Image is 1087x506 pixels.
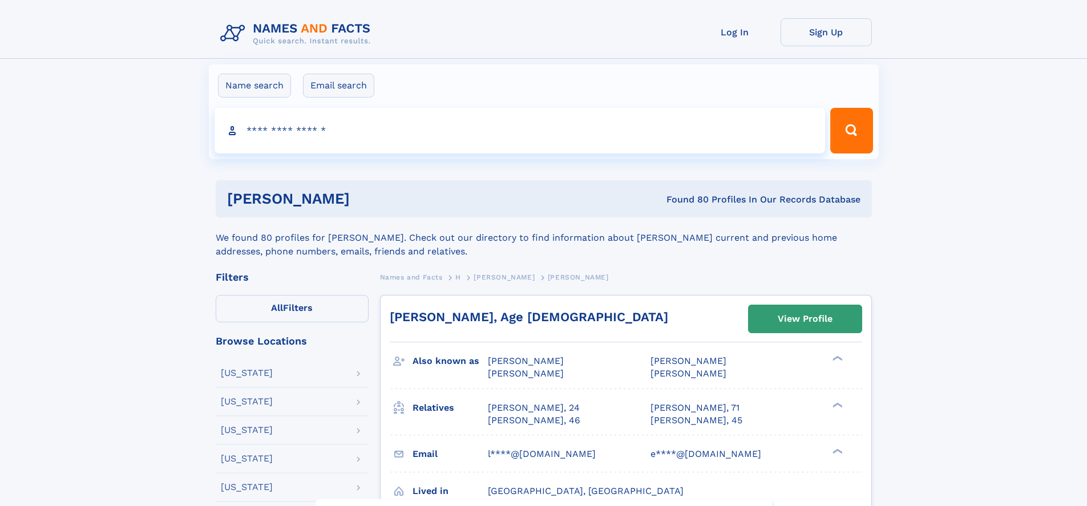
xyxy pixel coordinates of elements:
[488,368,564,379] span: [PERSON_NAME]
[508,193,860,206] div: Found 80 Profiles In Our Records Database
[221,397,273,406] div: [US_STATE]
[650,355,726,366] span: [PERSON_NAME]
[474,270,535,284] a: [PERSON_NAME]
[221,454,273,463] div: [US_STATE]
[650,414,742,427] a: [PERSON_NAME], 45
[830,108,872,153] button: Search Button
[216,272,369,282] div: Filters
[413,351,488,371] h3: Also known as
[778,306,833,332] div: View Profile
[650,402,740,414] a: [PERSON_NAME], 71
[390,310,668,324] a: [PERSON_NAME], Age [DEMOGRAPHIC_DATA]
[830,401,843,408] div: ❯
[216,295,369,322] label: Filters
[227,192,508,206] h1: [PERSON_NAME]
[413,398,488,418] h3: Relatives
[221,369,273,378] div: [US_STATE]
[474,273,535,281] span: [PERSON_NAME]
[413,444,488,464] h3: Email
[218,74,291,98] label: Name search
[303,74,374,98] label: Email search
[216,336,369,346] div: Browse Locations
[216,18,380,49] img: Logo Names and Facts
[455,270,461,284] a: H
[271,302,283,313] span: All
[455,273,461,281] span: H
[749,305,862,333] a: View Profile
[650,368,726,379] span: [PERSON_NAME]
[215,108,826,153] input: search input
[488,355,564,366] span: [PERSON_NAME]
[221,426,273,435] div: [US_STATE]
[830,447,843,455] div: ❯
[216,217,872,258] div: We found 80 profiles for [PERSON_NAME]. Check out our directory to find information about [PERSON...
[380,270,443,284] a: Names and Facts
[689,18,781,46] a: Log In
[488,485,684,496] span: [GEOGRAPHIC_DATA], [GEOGRAPHIC_DATA]
[488,414,580,427] a: [PERSON_NAME], 46
[413,481,488,501] h3: Lived in
[548,273,609,281] span: [PERSON_NAME]
[488,402,580,414] a: [PERSON_NAME], 24
[221,483,273,492] div: [US_STATE]
[830,355,843,362] div: ❯
[781,18,872,46] a: Sign Up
